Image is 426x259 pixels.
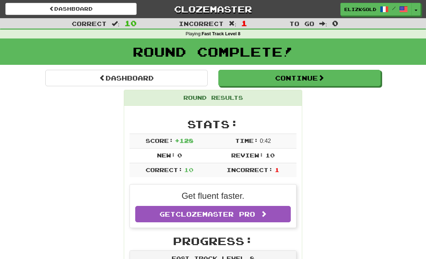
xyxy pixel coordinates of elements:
[241,19,247,27] span: 1
[319,21,327,27] span: :
[135,206,291,222] a: GetClozemaster Pro
[2,45,424,59] h1: Round Complete!
[179,20,224,27] span: Incorrect
[130,235,296,247] h2: Progress:
[147,3,279,15] a: Clozemaster
[235,137,258,144] span: Time:
[177,152,182,159] span: 0
[218,70,381,86] button: Continue
[5,3,137,15] a: Dashboard
[124,90,302,106] div: Round Results
[157,152,176,159] span: New:
[176,210,255,218] span: Clozemaster Pro
[231,152,264,159] span: Review:
[289,20,314,27] span: To go
[184,166,193,173] span: 10
[175,137,193,144] span: + 128
[229,21,237,27] span: :
[344,6,376,12] span: Elizkgold
[392,6,396,11] span: /
[135,190,291,202] p: Get fluent faster.
[146,166,183,173] span: Correct:
[45,70,208,86] a: Dashboard
[265,152,275,159] span: 10
[260,138,271,144] span: 0 : 42
[146,137,173,144] span: Score:
[332,19,338,27] span: 0
[72,20,107,27] span: Correct
[340,3,412,16] a: Elizkgold /
[130,118,296,130] h2: Stats:
[112,21,120,27] span: :
[202,31,240,36] strong: Fast Track Level 8
[125,19,137,27] span: 10
[227,166,273,173] span: Incorrect:
[275,166,279,173] span: 1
